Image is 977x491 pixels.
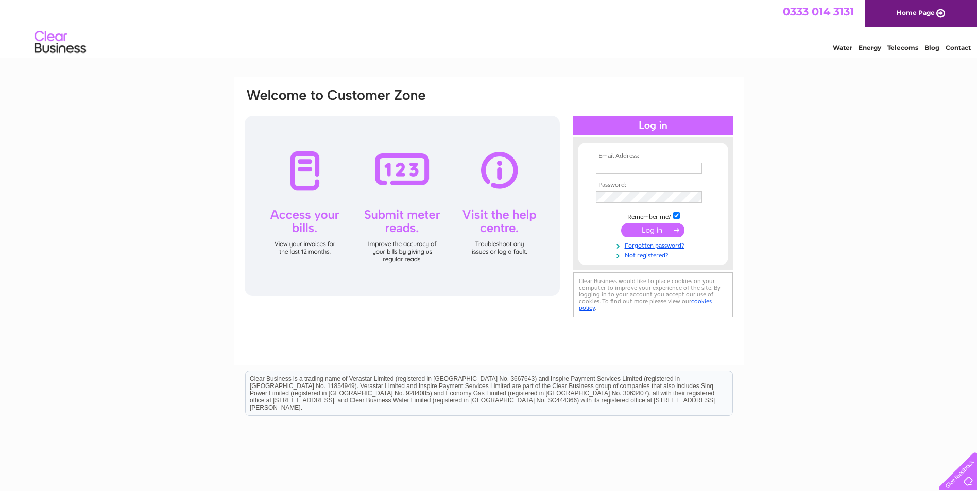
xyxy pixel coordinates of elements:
[593,211,713,221] td: Remember me?
[593,153,713,160] th: Email Address:
[621,223,684,237] input: Submit
[859,44,881,51] a: Energy
[833,44,852,51] a: Water
[593,182,713,189] th: Password:
[946,44,971,51] a: Contact
[596,240,713,250] a: Forgotten password?
[246,6,732,50] div: Clear Business is a trading name of Verastar Limited (registered in [GEOGRAPHIC_DATA] No. 3667643...
[579,297,712,311] a: cookies policy
[924,44,939,51] a: Blog
[34,27,87,58] img: logo.png
[596,250,713,259] a: Not registered?
[887,44,918,51] a: Telecoms
[573,272,733,317] div: Clear Business would like to place cookies on your computer to improve your experience of the sit...
[783,5,854,18] a: 0333 014 3131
